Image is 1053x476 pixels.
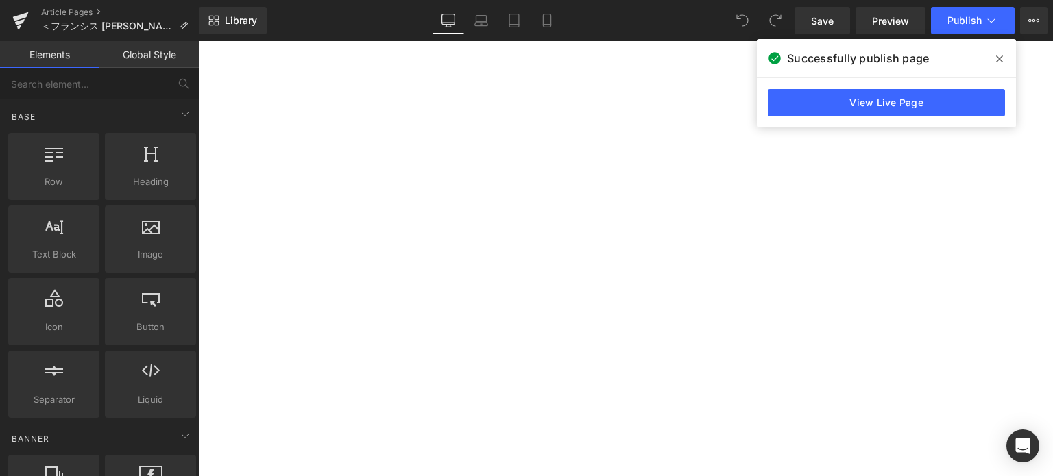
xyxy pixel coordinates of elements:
span: Button [109,320,192,334]
span: Library [225,14,257,27]
span: Save [811,14,834,28]
a: Desktop [432,7,465,34]
a: Article Pages [41,7,199,18]
span: Heading [109,175,192,189]
a: New Library [199,7,267,34]
span: Base [10,110,37,123]
span: Row [12,175,95,189]
div: Open Intercom Messenger [1006,429,1039,462]
a: Tablet [498,7,531,34]
span: Successfully publish page [787,50,929,66]
button: Undo [729,7,756,34]
span: Liquid [109,392,192,407]
a: Laptop [465,7,498,34]
a: Mobile [531,7,564,34]
span: Icon [12,320,95,334]
span: Separator [12,392,95,407]
span: Preview [872,14,909,28]
a: Preview [856,7,925,34]
span: Banner [10,432,51,445]
button: More [1020,7,1048,34]
button: Publish [931,7,1015,34]
span: Text Block [12,247,95,262]
span: ＜フランシス [PERSON_NAME]＞バカラ ルージュ540のプレゼントキャンペーン開催中！ [41,21,173,32]
button: Redo [762,7,789,34]
span: Publish [947,15,982,26]
a: Global Style [99,41,199,68]
span: Image [109,247,192,262]
a: View Live Page [768,89,1005,116]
